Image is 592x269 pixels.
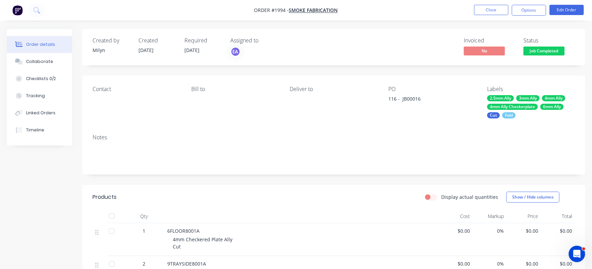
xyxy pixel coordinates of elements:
button: Show / Hide columns [506,192,559,203]
div: Collaborate [26,59,53,65]
div: Tracking [26,93,45,99]
span: 2 [143,260,145,267]
div: Status [523,37,575,44]
div: Assigned to [230,37,299,44]
div: Timeline [26,127,44,133]
div: Order details [26,41,55,48]
iframe: Intercom live chat [569,246,585,262]
div: Deliver to [290,86,378,92]
button: Timeline [7,121,72,139]
span: No [464,47,505,55]
div: 2.5mm Ally [487,95,514,101]
label: Display actual quantities [441,193,498,201]
div: Total [541,209,575,223]
span: $0.00 [510,260,538,267]
button: Options [512,5,546,16]
button: Edit Order [549,5,584,15]
div: Contact [93,86,180,92]
div: 6mm Ally [540,104,564,110]
button: Order details [7,36,72,53]
span: 6FLOOR8001A [167,228,200,234]
span: 4mm Checkered Plate Ally Cut [173,236,232,250]
div: Price [507,209,541,223]
div: Bill to [191,86,279,92]
span: $0.00 [442,227,470,234]
div: Linked Orders [26,110,56,116]
div: Created by [93,37,130,44]
div: Checklists 0/2 [26,76,56,82]
span: $0.00 [442,260,470,267]
span: 1 [143,227,145,234]
div: 116 - JB00016 [388,95,474,105]
div: Fold [502,112,516,118]
div: Markup [473,209,507,223]
span: Order #1994 - [254,7,289,14]
button: Job Completed [523,47,565,57]
img: Factory [12,5,23,15]
div: Notes [93,134,575,141]
span: 0% [475,227,504,234]
button: Close [474,5,508,15]
div: Cut [487,112,500,118]
span: 9TRAYSIDE8001A [167,260,206,267]
div: Qty [123,209,165,223]
button: EA [230,47,241,57]
span: $0.00 [510,227,538,234]
div: 4mm Ally Checkerplate [487,104,538,110]
button: Collaborate [7,53,72,70]
span: [DATE] [138,47,154,53]
div: Milyn [93,47,130,54]
span: Job Completed [523,47,565,55]
div: Invoiced [464,37,515,44]
div: PO [388,86,476,92]
div: Cost [439,209,473,223]
span: [DATE] [184,47,200,53]
span: 0% [475,260,504,267]
div: Products [93,193,117,201]
div: 4mm Ally [542,95,565,101]
div: Created [138,37,176,44]
span: $0.00 [544,260,572,267]
button: Linked Orders [7,104,72,121]
div: Labels [487,86,575,92]
div: 3mm Ally [516,95,540,101]
a: Smoke Fabrication [289,7,338,14]
button: Tracking [7,87,72,104]
button: Checklists 0/2 [7,70,72,87]
div: Required [184,37,222,44]
span: $0.00 [544,227,572,234]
